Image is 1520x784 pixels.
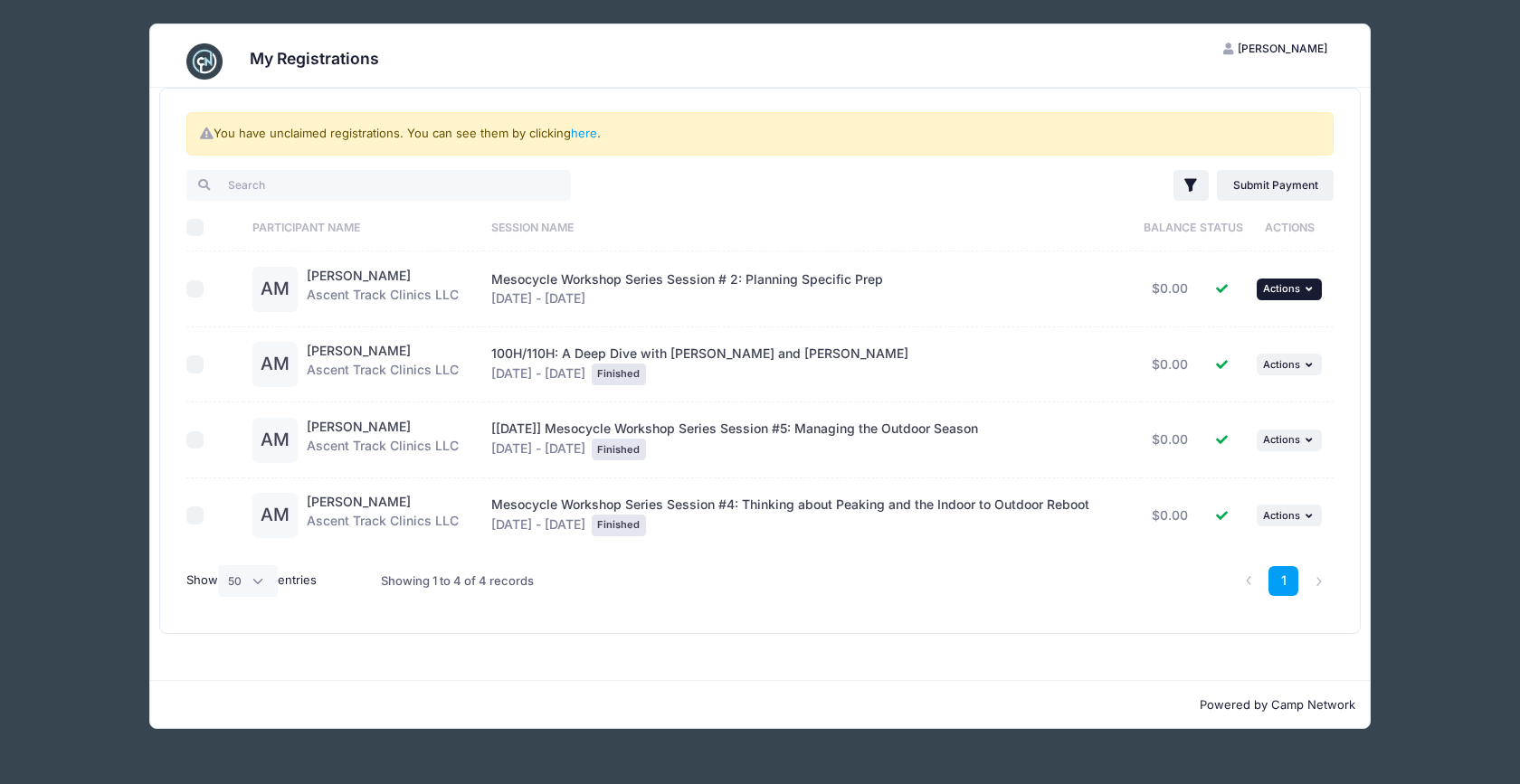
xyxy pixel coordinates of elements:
button: Actions [1257,505,1322,526]
div: AM [252,418,298,463]
div: Ascent Track Clinics LLC [307,342,459,387]
div: You have unclaimed registrations. You can see them by clicking . [186,112,1334,156]
div: Finished [592,364,646,385]
span: Actions [1263,282,1300,295]
label: Show entries [186,565,317,596]
input: Search [186,170,571,201]
div: Ascent Track Clinics LLC [307,418,459,463]
button: [PERSON_NAME] [1208,33,1344,64]
button: Actions [1257,354,1322,375]
div: [DATE] - [DATE] [491,270,1132,308]
th: Status: activate to sort column ascending [1199,203,1245,251]
td: $0.00 [1141,327,1199,403]
div: [DATE] - [DATE] [491,345,1132,385]
a: Submit Payment [1217,170,1334,201]
th: Select All [186,203,243,251]
span: [[DATE]] Mesocycle Workshop Series Session #5: Managing the Outdoor Season [491,420,978,436]
a: [PERSON_NAME] [307,419,411,434]
h3: My Registrations [250,49,379,68]
span: Actions [1263,358,1300,371]
span: [PERSON_NAME] [1238,42,1327,55]
a: [PERSON_NAME] [307,494,411,509]
th: Participant Name: activate to sort column ascending [243,203,482,251]
img: CampNetwork [186,43,223,80]
span: Mesocycle Workshop Series Session # 2: Planning Specific Prep [491,271,883,287]
div: AM [252,267,298,312]
div: [DATE] - [DATE] [491,420,1132,460]
div: Showing 1 to 4 of 4 records [381,561,534,602]
div: Finished [592,439,646,460]
div: Finished [592,515,646,536]
span: Actions [1263,433,1300,446]
select: Showentries [218,565,278,596]
a: here [571,126,597,140]
button: Actions [1257,430,1322,451]
th: Balance: activate to sort column ascending [1141,203,1199,251]
div: AM [252,342,298,387]
div: Ascent Track Clinics LLC [307,267,459,312]
a: AM [252,357,298,373]
a: [PERSON_NAME] [307,268,411,283]
div: Ascent Track Clinics LLC [307,493,459,538]
td: $0.00 [1141,402,1199,478]
div: [DATE] - [DATE] [491,496,1132,536]
p: Powered by Camp Network [165,696,1355,714]
td: $0.00 [1141,478,1199,553]
th: Session Name: activate to sort column ascending [483,203,1141,251]
span: Actions [1263,509,1300,522]
a: [PERSON_NAME] [307,343,411,358]
button: Actions [1257,279,1322,300]
a: AM [252,433,298,449]
a: AM [252,508,298,524]
th: Actions: activate to sort column ascending [1245,203,1334,251]
a: 1 [1268,566,1298,596]
td: $0.00 [1141,251,1199,327]
span: 100H/110H: A Deep Dive with [PERSON_NAME] and [PERSON_NAME] [491,345,908,361]
a: AM [252,282,298,298]
div: AM [252,493,298,538]
span: Mesocycle Workshop Series Session #4: Thinking about Peaking and the Indoor to Outdoor Reboot [491,496,1089,512]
